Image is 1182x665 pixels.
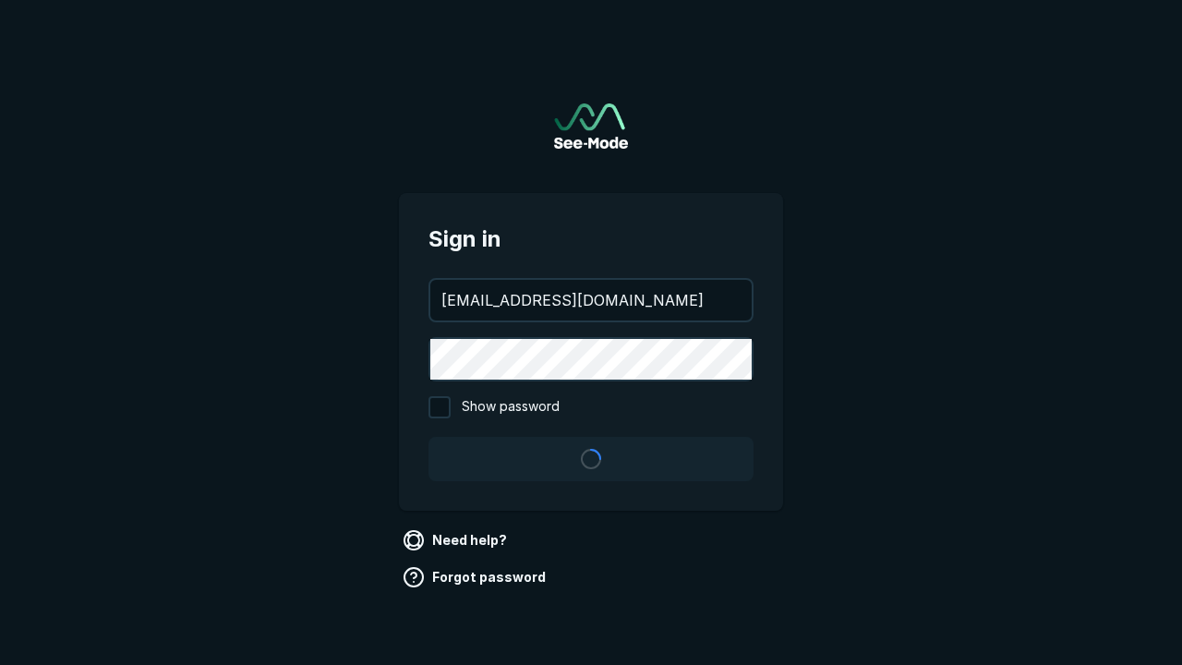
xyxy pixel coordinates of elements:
input: your@email.com [430,280,752,320]
img: See-Mode Logo [554,103,628,149]
span: Sign in [428,223,754,256]
a: Forgot password [399,562,553,592]
a: Need help? [399,526,514,555]
a: Go to sign in [554,103,628,149]
span: Show password [462,396,560,418]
